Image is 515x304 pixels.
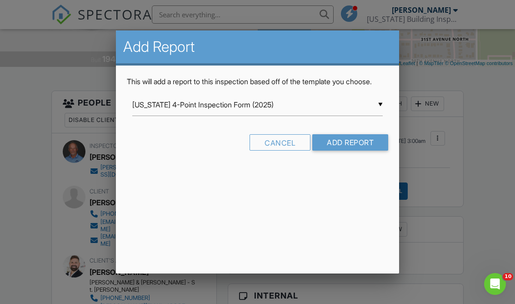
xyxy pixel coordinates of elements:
p: This will add a report to this inspection based off of the template you choose. [127,76,388,86]
input: Add Report [312,134,388,151]
iframe: Intercom live chat [484,273,506,295]
h2: Add Report [123,38,392,56]
div: Cancel [250,134,310,151]
span: 10 [503,273,513,280]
